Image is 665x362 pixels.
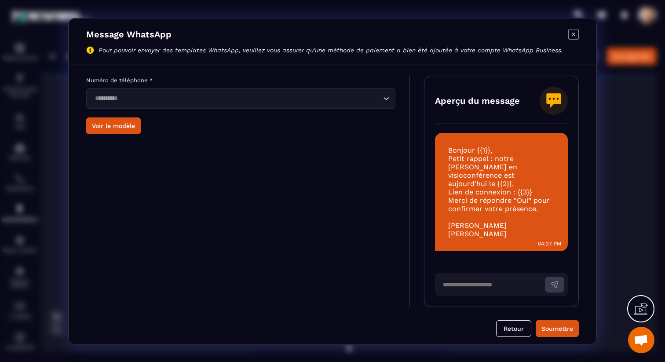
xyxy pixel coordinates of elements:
[92,93,381,103] input: Search for option
[541,324,573,333] div: Soumettre
[628,327,654,353] a: Ouvrir le chat
[86,29,563,39] h4: Message WhatsApp
[86,117,141,134] button: Voir le modèle
[86,88,395,108] div: Search for option
[99,46,563,53] p: Pour pouvoir envoyer des templates WhatsApp, veuillez vous assurer qu’une méthode de paiement a b...
[536,320,579,336] button: Soumettre
[86,77,153,83] label: Numéro de téléphone *
[496,320,531,336] button: Retour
